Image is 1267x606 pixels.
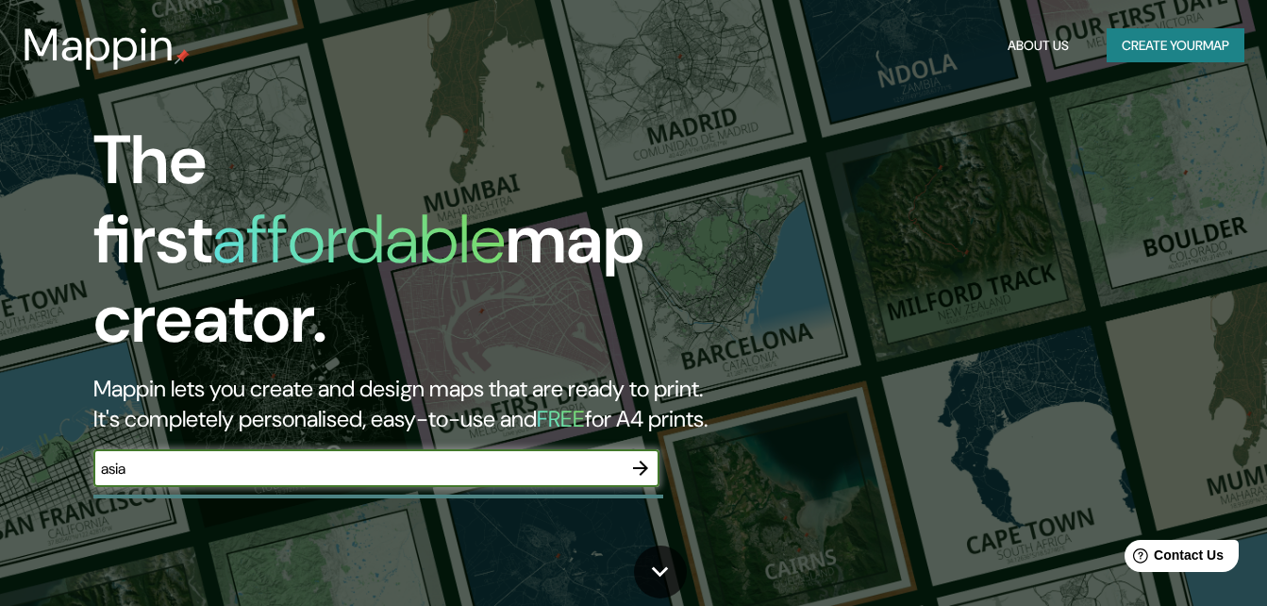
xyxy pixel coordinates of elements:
[93,121,727,374] h1: The first map creator.
[23,19,175,72] h3: Mappin
[1107,28,1244,63] button: Create yourmap
[93,458,622,480] input: Choose your favourite place
[93,374,727,434] h2: Mappin lets you create and design maps that are ready to print. It's completely personalised, eas...
[537,404,585,433] h5: FREE
[175,49,190,64] img: mappin-pin
[1099,532,1246,585] iframe: Help widget launcher
[1000,28,1076,63] button: About Us
[212,195,506,283] h1: affordable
